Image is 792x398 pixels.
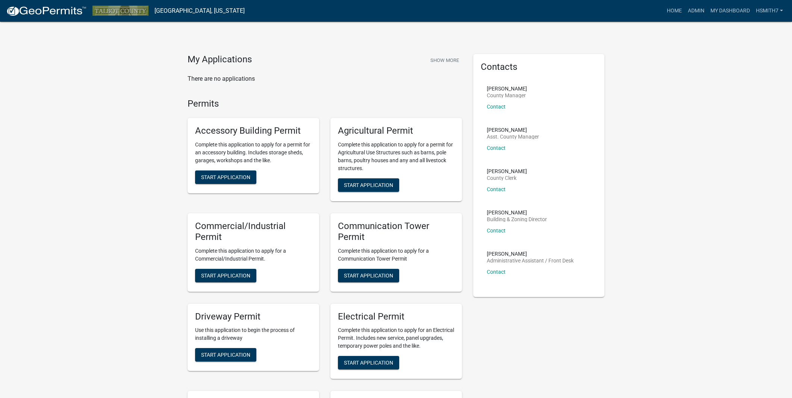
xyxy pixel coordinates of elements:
p: Building & Zoning Director [487,217,547,222]
p: [PERSON_NAME] [487,169,527,174]
p: [PERSON_NAME] [487,210,547,215]
span: Start Application [201,352,250,358]
h5: Electrical Permit [338,311,454,322]
p: Complete this application to apply for a permit for Agricultural Use Structures such as barns, po... [338,141,454,172]
a: Contact [487,186,506,192]
a: Contact [487,228,506,234]
p: Complete this application to apply for an Electrical Permit. Includes new service, panel upgrades... [338,326,454,350]
a: Admin [685,4,707,18]
h5: Contacts [481,62,597,72]
h5: Agricultural Permit [338,125,454,136]
p: County Clerk [487,175,527,181]
p: Use this application to begin the process of installing a driveway [195,326,312,342]
button: Start Application [338,269,399,282]
a: Home [664,4,685,18]
a: hsmith7 [753,4,786,18]
p: Complete this application to apply for a Communication Tower Permit [338,247,454,263]
span: Start Application [201,174,250,180]
p: [PERSON_NAME] [487,251,574,256]
h4: Permits [188,98,462,109]
p: County Manager [487,93,527,98]
h5: Driveway Permit [195,311,312,322]
h5: Commercial/Industrial Permit [195,221,312,243]
p: Complete this application to apply for a permit for an accessory building. Includes storage sheds... [195,141,312,164]
span: Start Application [344,272,393,278]
a: Contact [487,269,506,275]
p: Complete this application to apply for a Commercial/Industrial Permit. [195,247,312,263]
h5: Communication Tower Permit [338,221,454,243]
h5: Accessory Building Permit [195,125,312,136]
a: Contact [487,145,506,151]
span: Start Application [344,182,393,188]
h4: My Applications [188,54,252,65]
a: Contact [487,104,506,110]
p: Asst. County Manager [487,134,539,139]
img: Talbot County, Georgia [92,6,148,16]
a: [GEOGRAPHIC_DATA], [US_STATE] [154,5,245,17]
button: Show More [427,54,462,66]
p: Administrative Assistant / Front Desk [487,258,574,263]
span: Start Application [344,360,393,366]
button: Start Application [195,348,256,362]
button: Start Application [195,170,256,184]
button: Start Application [195,269,256,282]
p: [PERSON_NAME] [487,127,539,133]
button: Start Application [338,356,399,369]
button: Start Application [338,178,399,192]
span: Start Application [201,272,250,278]
p: There are no applications [188,74,462,83]
a: My Dashboard [707,4,753,18]
p: [PERSON_NAME] [487,86,527,91]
